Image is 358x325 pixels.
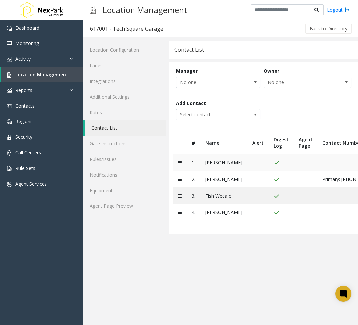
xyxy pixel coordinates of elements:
img: pageIcon [90,2,96,18]
label: Add Contact [176,100,206,107]
img: check [274,210,279,215]
span: No one [176,77,243,88]
img: 'icon' [7,88,12,93]
a: Lanes [83,58,166,73]
img: 'icon' [7,41,12,46]
img: 'icon' [7,57,12,62]
a: Location Management [1,67,83,82]
a: Rates [83,105,166,120]
span: No one [264,77,334,88]
td: 1. [187,154,200,171]
span: Location Management [15,71,68,78]
img: 'icon' [7,150,12,156]
th: Digest Log [269,131,294,154]
label: Owner [264,67,279,74]
span: Dashboard [15,25,39,31]
img: logout [344,6,350,13]
span: Rule Sets [15,165,35,171]
a: Gate Instructions [83,136,166,151]
img: check [274,177,279,182]
button: Back to Directory [305,24,352,34]
td: 4. [187,204,200,220]
span: Agent Services [15,181,47,187]
span: Security [15,134,32,140]
a: Notifications [83,167,166,183]
td: 3. [187,187,200,204]
th: Agent Page [294,131,317,154]
a: Location Configuration [83,42,166,58]
th: # [187,131,200,154]
img: check [274,160,279,166]
h3: Location Management [99,2,191,18]
img: 'icon' [7,135,12,140]
th: Alert [247,131,269,154]
th: Name [200,131,247,154]
img: 'icon' [7,119,12,124]
span: Monitoring [15,40,39,46]
span: Regions [15,118,33,124]
a: Contact List [85,120,166,136]
td: [PERSON_NAME] [200,171,247,187]
span: Contacts [15,103,35,109]
div: 617001 - Tech Square Garage [90,24,163,33]
td: Fish Wedajo [200,187,247,204]
a: Logout [327,6,350,13]
a: Integrations [83,73,166,89]
span: NO DATA FOUND [264,77,351,88]
a: Equipment [83,183,166,198]
a: Agent Page Preview [83,198,166,214]
span: Select contact... [176,109,243,120]
td: [PERSON_NAME] [200,204,247,220]
span: Reports [15,87,32,93]
span: Activity [15,56,31,62]
td: [PERSON_NAME] [200,154,247,171]
span: Call Centers [15,149,41,156]
a: Rules/Issues [83,151,166,167]
a: Additional Settings [83,89,166,105]
div: Contact List [174,45,204,54]
label: Manager [176,67,198,74]
img: 'icon' [7,72,12,78]
td: 2. [187,171,200,187]
img: 'icon' [7,26,12,31]
img: 'icon' [7,182,12,187]
img: 'icon' [7,104,12,109]
img: check [274,194,279,199]
img: 'icon' [7,166,12,171]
